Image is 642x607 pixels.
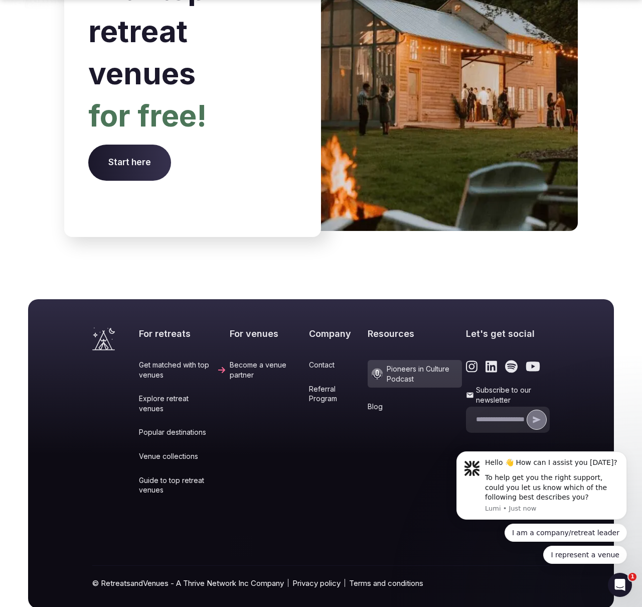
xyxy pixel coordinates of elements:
[139,327,226,340] h2: For retreats
[486,360,497,373] a: Link to the retreats and venues LinkedIn page
[139,475,226,495] a: Guide to top retreat venues
[230,327,305,340] h2: For venues
[466,327,550,340] h2: Let's get social
[139,394,226,413] a: Explore retreat venues
[139,360,226,380] a: Get matched with top venues
[88,97,207,134] span: for free!
[230,360,305,380] a: Become a venue partner
[292,578,341,588] a: Privacy policy
[368,360,462,388] a: Pioneers in Culture Podcast
[139,427,226,437] a: Popular destinations
[309,327,364,340] h2: Company
[628,573,636,581] span: 1
[505,360,518,373] a: Link to the retreats and venues Spotify page
[88,157,171,167] a: Start here
[88,145,171,181] span: Start here
[309,384,364,404] a: Referral Program
[368,402,462,412] a: Blog
[368,327,462,340] h2: Resources
[349,578,423,588] a: Terms and conditions
[608,573,632,597] iframe: Intercom live chat
[441,396,642,580] iframe: Intercom notifications message
[526,360,540,373] a: Link to the retreats and venues Youtube page
[466,385,550,405] label: Subscribe to our newsletter
[309,360,364,370] a: Contact
[466,360,477,373] a: Link to the retreats and venues Instagram page
[139,451,226,461] a: Venue collections
[92,327,115,350] a: Visit the homepage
